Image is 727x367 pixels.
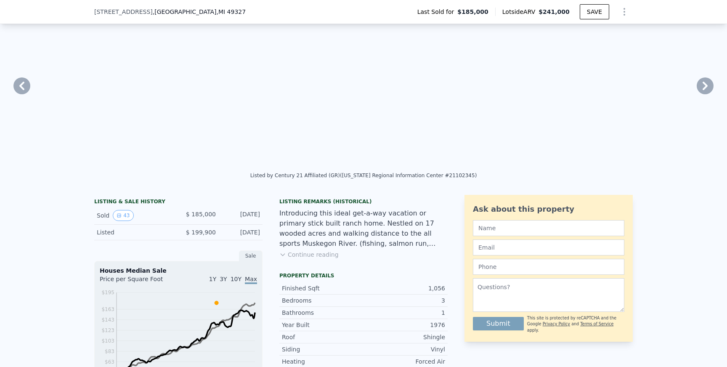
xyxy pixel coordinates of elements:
div: LISTING & SALE HISTORY [94,198,263,207]
div: Houses Median Sale [100,266,257,275]
button: Show Options [616,3,633,20]
div: This site is protected by reCAPTCHA and the Google and apply. [527,315,624,333]
tspan: $103 [101,338,114,344]
div: Sale [239,250,263,261]
tspan: $123 [101,327,114,333]
div: Ask about this property [473,203,624,215]
div: Listing Remarks (Historical) [279,198,448,205]
div: Siding [282,345,363,354]
div: Vinyl [363,345,445,354]
div: 1 [363,308,445,317]
div: Listed by Century 21 Affiliated (GR) ([US_STATE] Regional Information Center #21102345) [250,173,477,178]
img: Sale: 136081674 Parcel: 115060920 [388,3,574,165]
img: Sale: 136081674 Parcel: 115060920 [3,3,189,165]
div: Property details [279,272,448,279]
img: Sale: 136081674 Parcel: 115060920 [196,3,382,165]
tspan: $195 [101,290,114,295]
span: , MI 49327 [216,8,246,15]
div: Heating [282,357,363,366]
span: Max [245,276,257,284]
div: [DATE] [223,210,260,221]
span: Last Sold for [417,8,458,16]
span: [STREET_ADDRESS] [94,8,153,16]
span: $241,000 [539,8,570,15]
span: , [GEOGRAPHIC_DATA] [153,8,246,16]
div: Bathrooms [282,308,363,317]
div: Shingle [363,333,445,341]
div: 1,056 [363,284,445,293]
span: Lotside ARV [502,8,539,16]
div: [DATE] [223,228,260,237]
span: $185,000 [457,8,488,16]
div: Forced Air [363,357,445,366]
div: Year Built [282,321,363,329]
span: 10Y [231,276,241,282]
button: SAVE [580,4,609,19]
a: Terms of Service [580,322,613,326]
div: 1976 [363,321,445,329]
div: Finished Sqft [282,284,363,293]
input: Phone [473,259,624,275]
tspan: $163 [101,306,114,312]
div: 3 [363,296,445,305]
button: View historical data [113,210,133,221]
div: Price per Square Foot [100,275,178,288]
input: Email [473,239,624,255]
div: Sold [97,210,172,221]
span: 3Y [220,276,227,282]
button: Continue reading [279,250,339,259]
tspan: $83 [105,348,114,354]
div: Roof [282,333,363,341]
div: Introducing this ideal get-a-way vacation or primary stick built ranch home. Nestled on 17 wooded... [279,208,448,249]
div: Bedrooms [282,296,363,305]
tspan: $143 [101,317,114,323]
a: Privacy Policy [543,322,570,326]
span: $ 199,900 [186,229,216,236]
tspan: $63 [105,359,114,365]
input: Name [473,220,624,236]
span: $ 185,000 [186,211,216,218]
span: 1Y [209,276,216,282]
button: Submit [473,317,524,330]
div: Listed [97,228,172,237]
